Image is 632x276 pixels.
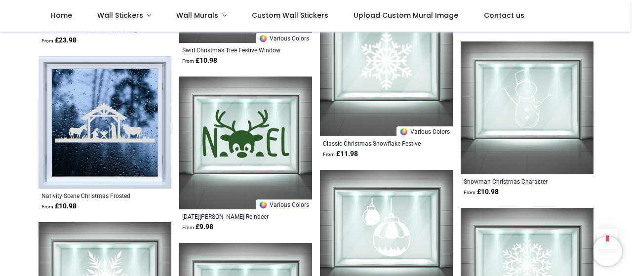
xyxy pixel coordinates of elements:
[464,177,565,185] a: Snowman Christmas Character Frosted Window Sticker
[484,10,524,20] span: Contact us
[592,237,622,266] iframe: Brevo live chat
[41,36,77,45] strong: £ 23.98
[41,38,53,43] span: From
[354,10,458,20] span: Upload Custom Mural Image
[97,10,143,20] span: Wall Stickers
[182,56,217,66] strong: £ 10.98
[182,58,194,64] span: From
[399,127,408,136] img: Color Wheel
[51,10,72,20] span: Home
[41,204,53,209] span: From
[259,200,268,209] img: Color Wheel
[182,46,283,54] a: Swirl Christmas Tree Festive Window Sticker
[41,201,77,211] strong: £ 10.98
[464,187,499,197] strong: £ 10.98
[461,41,593,174] img: Snowman Christmas Character Frosted Window Sticker
[182,212,283,220] a: [DATE][PERSON_NAME] Reindeer Christmas Window Sticker
[256,199,312,209] a: Various Colors
[179,77,312,209] img: Noel Rudolph Reindeer Christmas Window Sticker
[182,222,213,232] strong: £ 9.98
[176,10,218,20] span: Wall Murals
[464,190,475,195] span: From
[323,152,335,157] span: From
[41,192,143,199] a: Nativity Scene Christmas Frosted Window Sticker
[39,56,171,189] img: Nativity Scene Christmas Frosted Window Sticker
[323,139,424,147] a: Classic Christmas Snowflake Festive Window Sticker
[396,126,453,136] a: Various Colors
[182,225,194,230] span: From
[256,33,312,43] a: Various Colors
[323,149,358,159] strong: £ 11.98
[320,3,453,136] img: Classic Christmas Snowflake Festive Window Sticker
[259,34,268,43] img: Color Wheel
[252,10,328,20] span: Custom Wall Stickers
